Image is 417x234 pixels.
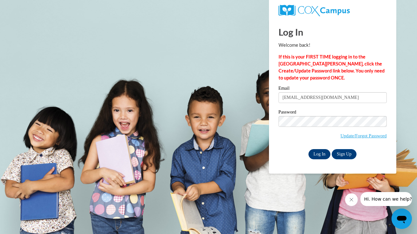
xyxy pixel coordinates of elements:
input: Log In [308,149,331,159]
h1: Log In [279,25,387,38]
strong: If this is your FIRST TIME logging in to the [GEOGRAPHIC_DATA][PERSON_NAME], click the Create/Upd... [279,54,385,80]
iframe: Close message [345,193,358,206]
a: Update/Forgot Password [340,133,386,138]
img: COX Campus [279,5,350,16]
p: Welcome back! [279,42,387,49]
label: Password [279,110,387,116]
a: Sign Up [332,149,357,159]
a: COX Campus [279,5,387,16]
iframe: Message from company [360,192,412,206]
label: Email [279,86,387,92]
iframe: Button to launch messaging window [392,209,412,229]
